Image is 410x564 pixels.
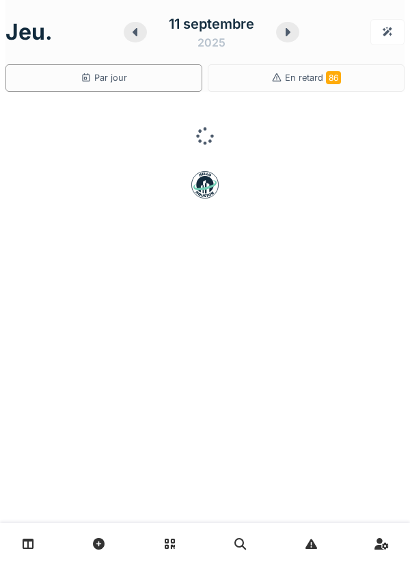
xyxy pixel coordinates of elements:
span: En retard [285,73,341,83]
div: 11 septembre [169,14,254,34]
div: 2025 [197,34,225,51]
img: badge-BVDL4wpA.svg [191,171,219,198]
span: 86 [326,71,341,84]
h1: jeu. [5,19,53,45]
div: Par jour [81,71,127,84]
